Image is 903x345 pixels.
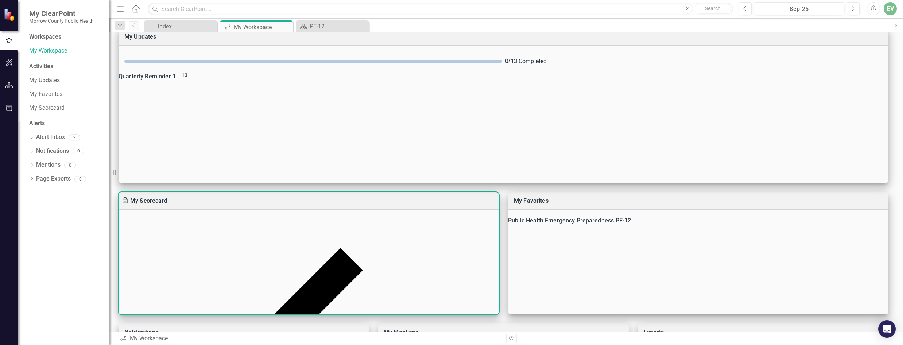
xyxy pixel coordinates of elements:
a: My Workspace [29,47,102,55]
a: My Mentions [384,329,419,336]
a: Notifications [124,329,158,336]
div: Public Health Emergency Preparedness PE-12 [508,216,888,226]
div: My Workspace [120,334,501,343]
div: 0 [73,148,84,154]
button: Search [695,4,731,14]
input: Search ClearPoint... [148,3,733,15]
a: My Updates [124,33,156,40]
div: Sep-25 [756,5,842,13]
button: Sep-25 [754,2,844,15]
div: Open Intercom Messenger [878,320,896,338]
div: My Workspace [234,23,291,32]
a: PE-12 [298,22,367,31]
a: Mentions [36,161,61,169]
div: PE-12 [310,22,367,31]
small: Morrow County Public Health [29,18,93,24]
div: 0 [64,162,76,168]
div: 0 / 13 [505,57,517,66]
div: To enable drag & drop and resizing, please duplicate this workspace from “Manage Workspaces” [121,197,130,205]
div: Workspaces [29,33,61,41]
a: My Favorites [514,197,549,204]
span: My ClearPoint [29,9,93,18]
a: Exports [644,329,664,336]
div: 0 [74,176,86,182]
a: My Scorecard [29,104,102,112]
a: My Scorecard [130,197,167,204]
div: Completed [505,57,883,66]
button: EV [884,2,897,15]
div: 2 [69,134,80,140]
img: ClearPoint Strategy [4,8,16,21]
div: Activities [29,62,102,71]
div: Quarterly Reminder 1 [119,71,888,82]
a: Alert Inbox [36,133,65,142]
a: My Favorites [29,90,102,98]
div: index [158,22,215,31]
a: index [146,22,215,31]
a: My Updates [29,76,102,85]
div: Alerts [29,119,102,128]
span: Search [705,5,721,11]
a: Notifications [36,147,69,155]
span: 13 [182,72,187,78]
a: Page Exports [36,175,71,183]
